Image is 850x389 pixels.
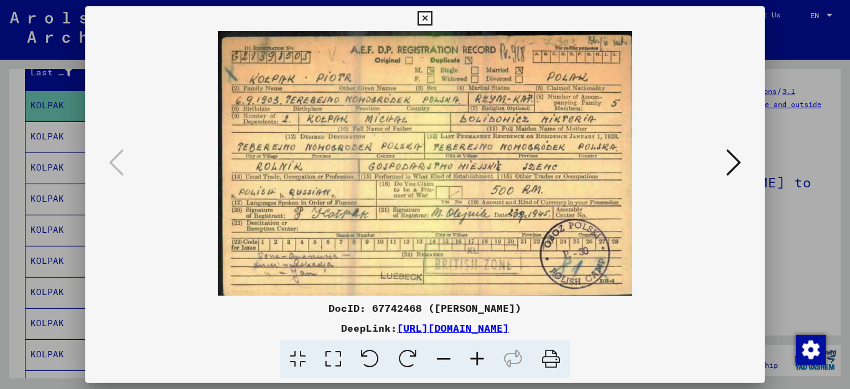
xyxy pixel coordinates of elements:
div: Change consent [795,334,825,364]
div: DeepLink: [85,321,765,335]
img: 001.jpg [128,31,723,296]
img: Change consent [796,335,826,365]
a: [URL][DOMAIN_NAME] [397,322,509,334]
div: DocID: 67742468 ([PERSON_NAME]) [85,301,765,316]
